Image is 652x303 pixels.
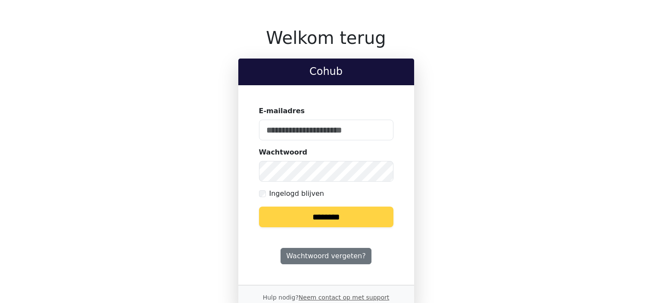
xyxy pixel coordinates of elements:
a: Wachtwoord vergeten? [281,248,371,264]
keeper-lock: Open Keeper Popup [376,166,386,176]
label: Ingelogd blijven [269,189,324,199]
h1: Welkom terug [238,28,414,48]
label: E-mailadres [259,106,305,116]
label: Wachtwoord [259,147,308,158]
h2: Cohub [245,65,407,78]
a: Neem contact op met support [299,294,389,301]
small: Hulp nodig? [263,294,390,301]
